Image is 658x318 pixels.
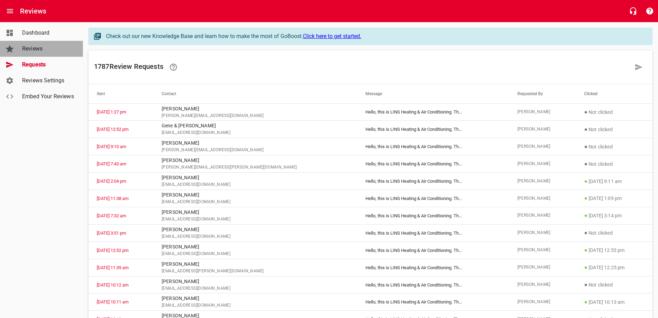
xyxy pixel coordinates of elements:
span: Embed Your Reviews [22,92,75,101]
span: [PERSON_NAME] [517,264,568,271]
span: Reviews Settings [22,76,75,85]
p: [PERSON_NAME] [162,278,349,285]
td: Hello, this is LINS Heating & Air Conditioning. Th ... [357,276,509,293]
td: Hello, this is LINS Heating & Air Conditioning. Th ... [357,259,509,276]
span: ● [584,212,588,219]
td: Hello, this is LINS Heating & Air Conditioning. Th ... [357,103,509,121]
a: [DATE] 10:11 am [97,299,128,305]
button: Support Portal [641,3,658,19]
span: [PERSON_NAME] [517,126,568,133]
span: [PERSON_NAME] [517,212,568,219]
p: [DATE] 12:25 pm [584,263,644,272]
p: Not clicked [584,281,644,289]
span: [PERSON_NAME] [517,143,568,150]
button: Live Chat [625,3,641,19]
a: [DATE] 10:12 am [97,282,128,288]
p: Not clicked [584,143,644,151]
th: Clicked [576,84,652,103]
a: Learn how requesting reviews can improve your online presence [165,59,182,75]
p: [PERSON_NAME] [162,139,349,147]
th: Contact [153,84,357,103]
a: [DATE] 11:39 am [97,265,128,270]
p: [PERSON_NAME] [162,174,349,181]
span: [PERSON_NAME][EMAIL_ADDRESS][DOMAIN_NAME] [162,147,349,154]
p: [DATE] 1:09 pm [584,194,644,202]
span: [PERSON_NAME] [517,229,568,236]
span: [EMAIL_ADDRESS][DOMAIN_NAME] [162,216,349,223]
span: ● [584,143,588,150]
p: [PERSON_NAME] [162,243,349,251]
p: [DATE] 10:13 am [584,298,644,306]
p: Gene & [PERSON_NAME] [162,122,349,129]
p: Not clicked [584,125,644,134]
th: Message [357,84,509,103]
span: [EMAIL_ADDRESS][DOMAIN_NAME] [162,129,349,136]
td: Hello, this is LINS Heating & Air Conditioning. Th ... [357,155,509,173]
span: [PERSON_NAME] [517,178,568,185]
span: [EMAIL_ADDRESS][DOMAIN_NAME] [162,302,349,309]
span: ● [584,264,588,271]
a: Request a review [630,59,647,75]
span: ● [584,161,588,167]
span: [EMAIL_ADDRESS][PERSON_NAME][DOMAIN_NAME] [162,268,349,275]
span: [PERSON_NAME] [517,299,568,306]
span: Requests [22,61,75,69]
a: [DATE] 7:43 am [97,161,126,166]
span: [PERSON_NAME][EMAIL_ADDRESS][DOMAIN_NAME] [162,112,349,119]
p: [DATE] 12:53 pm [584,246,644,254]
span: Dashboard [22,29,75,37]
span: [PERSON_NAME] [517,161,568,167]
p: [PERSON_NAME] [162,191,349,199]
span: Reviews [22,45,75,53]
p: [DATE] 3:14 pm [584,211,644,220]
td: Hello, this is LINS Heating & Air Conditioning. Th ... [357,138,509,155]
p: Not clicked [584,229,644,237]
h6: 1787 Review Request s [94,59,630,75]
a: [DATE] 12:52 pm [97,248,128,253]
span: ● [584,299,588,305]
a: [DATE] 1:27 pm [97,109,126,115]
h6: Reviews [20,6,46,17]
td: Hello, this is LINS Heating & Air Conditioning. Th ... [357,207,509,224]
a: [DATE] 9:10 am [97,144,126,149]
span: ● [584,229,588,236]
button: Open drawer [2,3,18,19]
span: ● [584,178,588,184]
p: Not clicked [584,160,644,168]
p: [DATE] 9:11 am [584,177,644,185]
a: [DATE] 11:38 am [97,196,128,201]
td: Hello, this is LINS Heating & Air Conditioning. Th ... [357,242,509,259]
td: Hello, this is LINS Heating & Air Conditioning. Th ... [357,190,509,207]
p: [PERSON_NAME] [162,209,349,216]
td: Hello, this is LINS Heating & Air Conditioning. Th ... [357,224,509,242]
span: ● [584,126,588,133]
th: Sent [88,84,153,103]
p: [PERSON_NAME] [162,295,349,302]
span: [PERSON_NAME] [517,281,568,288]
a: Click here to get started. [303,33,361,39]
td: Hello, this is LINS Heating & Air Conditioning. Th ... [357,121,509,138]
span: [EMAIL_ADDRESS][DOMAIN_NAME] [162,233,349,240]
a: [DATE] 2:04 pm [97,179,126,184]
a: [DATE] 12:52 pm [97,127,128,132]
span: [PERSON_NAME] [517,247,568,254]
span: [EMAIL_ADDRESS][DOMAIN_NAME] [162,199,349,206]
td: Hello, this is LINS Heating & Air Conditioning. Th ... [357,173,509,190]
span: ● [584,195,588,201]
span: [EMAIL_ADDRESS][DOMAIN_NAME] [162,285,349,292]
div: Check out our new Knowledge Base and learn how to make the most of GoBoost. [106,32,645,40]
a: [DATE] 7:32 am [97,213,126,218]
span: [PERSON_NAME][EMAIL_ADDRESS][PERSON_NAME][DOMAIN_NAME] [162,164,349,171]
p: [PERSON_NAME] [162,105,349,112]
span: [PERSON_NAME] [517,109,568,116]
span: [EMAIL_ADDRESS][DOMAIN_NAME] [162,251,349,257]
p: [PERSON_NAME] [162,157,349,164]
span: ● [584,281,588,288]
a: [DATE] 3:51 pm [97,230,126,236]
p: [PERSON_NAME] [162,261,349,268]
p: [PERSON_NAME] [162,226,349,233]
td: Hello, this is LINS Heating & Air Conditioning. Th ... [357,293,509,311]
span: ● [584,247,588,253]
th: Requested By [509,84,576,103]
p: Not clicked [584,108,644,116]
